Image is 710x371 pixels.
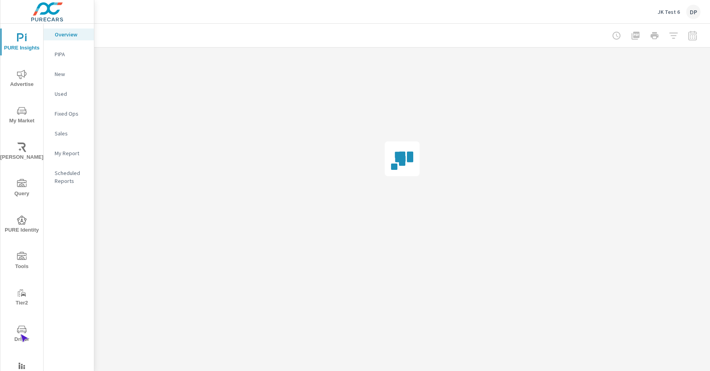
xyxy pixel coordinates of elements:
[55,110,88,118] p: Fixed Ops
[44,68,94,80] div: New
[686,5,700,19] div: DP
[3,288,41,308] span: Tier2
[3,106,41,126] span: My Market
[44,108,94,120] div: Fixed Ops
[44,48,94,60] div: PIPA
[55,30,88,38] p: Overview
[55,169,88,185] p: Scheduled Reports
[3,325,41,344] span: Driver
[44,127,94,139] div: Sales
[55,70,88,78] p: New
[44,147,94,159] div: My Report
[3,143,41,162] span: [PERSON_NAME]
[55,129,88,137] p: Sales
[44,88,94,100] div: Used
[658,8,680,15] p: JK Test 6
[55,149,88,157] p: My Report
[3,252,41,271] span: Tools
[55,50,88,58] p: PIPA
[44,167,94,187] div: Scheduled Reports
[3,179,41,198] span: Query
[55,90,88,98] p: Used
[3,215,41,235] span: PURE Identity
[44,29,94,40] div: Overview
[3,70,41,89] span: Advertise
[3,33,41,53] span: PURE Insights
